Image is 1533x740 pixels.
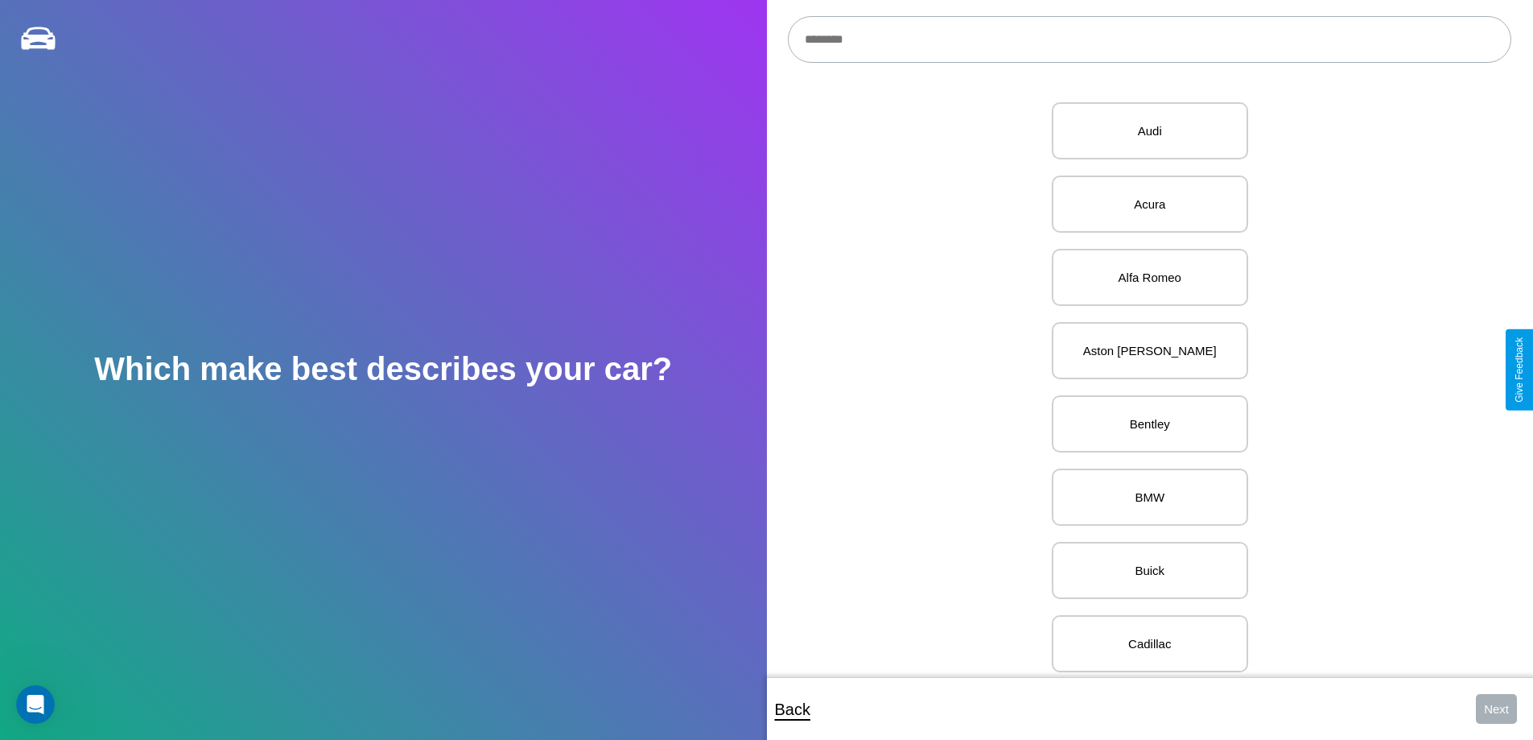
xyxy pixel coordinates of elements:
[1069,486,1230,508] p: BMW
[1069,633,1230,655] p: Cadillac
[1476,694,1517,724] button: Next
[1069,340,1230,362] p: Aston [PERSON_NAME]
[16,685,55,724] iframe: Intercom live chat
[775,695,810,724] p: Back
[1069,413,1230,435] p: Bentley
[1069,560,1230,581] p: Buick
[1514,337,1525,403] div: Give Feedback
[1069,267,1230,288] p: Alfa Romeo
[1069,120,1230,142] p: Audi
[94,351,672,387] h2: Which make best describes your car?
[1069,193,1230,215] p: Acura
